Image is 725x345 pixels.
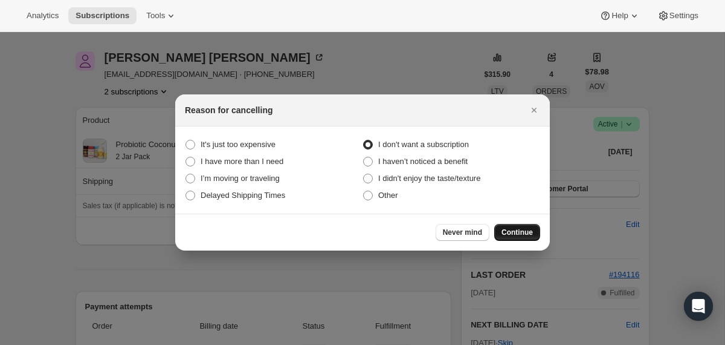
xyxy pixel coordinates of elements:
span: Tools [146,11,165,21]
span: It's just too expensive [201,140,275,149]
button: Subscriptions [68,7,137,24]
span: Settings [669,11,698,21]
span: Help [611,11,628,21]
button: Tools [139,7,184,24]
button: Settings [650,7,706,24]
span: Never mind [443,228,482,237]
button: Never mind [436,224,489,241]
span: I’m moving or traveling [201,174,280,183]
h2: Reason for cancelling [185,104,272,116]
span: I don't want a subscription [378,140,469,149]
span: Other [378,191,398,200]
button: Close [526,102,543,119]
button: Analytics [19,7,66,24]
button: Help [592,7,647,24]
div: Open Intercom Messenger [684,292,713,321]
span: I didn't enjoy the taste/texture [378,174,480,183]
span: I have more than I need [201,157,283,166]
button: Continue [494,224,540,241]
span: Continue [501,228,533,237]
span: Analytics [27,11,59,21]
span: Delayed Shipping Times [201,191,285,200]
span: I haven’t noticed a benefit [378,157,468,166]
span: Subscriptions [76,11,129,21]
